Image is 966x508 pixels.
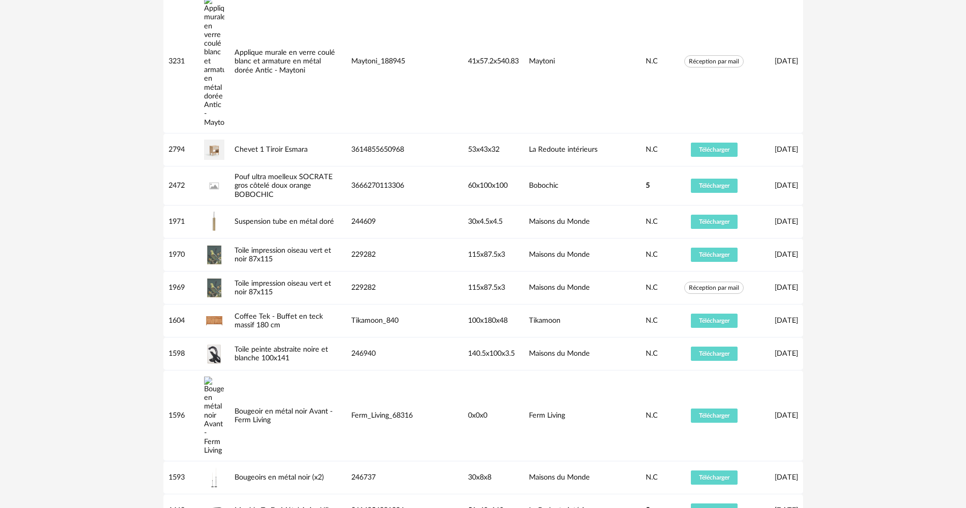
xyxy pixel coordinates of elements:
a: Suspension tube en métal doré [235,218,334,225]
img: Suspension tube en métal doré [204,212,224,232]
span: Ferm_Living_68316 [351,412,413,419]
div: Maisons du Monde [524,217,641,226]
div: 53x43x32 [463,145,524,154]
span: 229282 [351,251,376,258]
div: 30x4.5x4.5 [463,217,524,226]
span: N.C [646,412,658,419]
a: Toile peinte abstraite noire et blanche 100x141 [235,346,328,362]
div: [DATE] [752,181,803,190]
div: [DATE] [752,57,803,65]
img: Bougeoir en métal noir Avant - Ferm Living [204,377,224,455]
span: N.C [646,473,658,481]
div: 100x180x48 [463,316,524,325]
img: Coffee Tek - Buffet en teck massif 180 cm [204,311,224,331]
img: Pouf ultra moelleux SOCRATE gros côtelé doux orange BOBOCHIC [204,176,224,196]
button: Télécharger [691,179,738,193]
span: Réception par mail [684,55,744,67]
a: Coffee Tek - Buffet en teck massif 180 cm [235,313,323,329]
div: 60x100x100 [463,181,524,190]
span: Télécharger [699,351,729,357]
div: [DATE] [752,316,803,325]
img: Chevet 1 Tiroir Esmara [204,140,224,160]
span: Télécharger [699,252,729,258]
span: Télécharger [699,219,729,225]
div: 1596 [163,411,199,420]
img: Toile impression oiseau vert et noir 87x115 [204,278,224,298]
span: N.C [646,284,658,291]
div: [DATE] [752,473,803,482]
button: Télécharger [691,314,738,328]
div: Bobochic [524,181,641,190]
div: 2794 [163,145,199,154]
span: Réception par mail [684,282,744,294]
a: Applique murale en verre coulé blanc et armature en métal dorée Antic - Maytoni [235,49,335,74]
div: 1593 [163,473,199,482]
span: 229282 [351,284,376,291]
div: 1969 [163,283,199,292]
div: 2472 [163,181,199,190]
div: 1598 [163,349,199,358]
div: Maisons du Monde [524,473,641,482]
div: 1971 [163,217,199,226]
span: N.C [646,251,658,258]
div: [DATE] [752,145,803,154]
button: Télécharger [691,347,738,361]
span: 246737 [351,473,376,481]
div: Maisons du Monde [524,283,641,292]
div: 3231 [163,57,199,65]
a: Chevet 1 Tiroir Esmara [235,146,308,153]
span: Tikamoon_840 [351,317,398,324]
span: 244609 [351,218,376,225]
span: Télécharger [699,147,729,153]
div: [DATE] [752,349,803,358]
div: Maytoni [524,57,641,65]
button: Télécharger [691,409,738,423]
div: [DATE] [752,217,803,226]
div: La Redoute intérieurs [524,145,641,154]
span: N.C [646,146,658,153]
div: 41x57.2x540.83 [463,57,524,65]
a: Bougeoirs en métal noir (x2) [235,473,324,481]
a: Bougeoir en métal noir Avant - Ferm Living [235,408,332,424]
button: Télécharger [691,215,738,229]
span: Télécharger [699,413,729,419]
button: Télécharger [691,248,738,262]
div: 1970 [163,250,199,259]
div: 115x87.5x3 [463,250,524,259]
div: Ferm Living [524,411,641,420]
div: 30x8x8 [463,473,524,482]
a: Toile impression oiseau vert et noir 87x115 [235,247,331,263]
span: N.C [646,57,658,65]
div: 140.5x100x3.5 [463,349,524,358]
span: N.C [646,317,658,324]
span: Télécharger [699,183,729,189]
div: [DATE] [752,411,803,420]
div: Maisons du Monde [524,250,641,259]
span: 5 [646,181,650,190]
span: 3614855650968 [351,146,404,153]
div: Tikamoon [524,316,641,325]
button: Télécharger [691,470,738,485]
span: N.C [646,350,658,357]
button: Télécharger [691,143,738,157]
div: Maisons du Monde [524,349,641,358]
span: 246940 [351,350,376,357]
div: [DATE] [752,283,803,292]
div: 115x87.5x3 [463,283,524,292]
span: 3666270113306 [351,182,404,189]
div: 1604 [163,316,199,325]
div: [DATE] [752,250,803,259]
div: 0x0x0 [463,411,524,420]
img: Bougeoirs en métal noir (x2) [204,467,224,488]
span: Télécharger [699,318,729,324]
span: Maytoni_188945 [351,57,405,65]
span: Télécharger [699,475,729,481]
img: Toile peinte abstraite noire et blanche 100x141 [204,344,224,364]
span: N.C [646,218,658,225]
a: Pouf ultra moelleux SOCRATE gros côtelé doux orange BOBOCHIC [235,173,332,198]
a: Toile impression oiseau vert et noir 87x115 [235,280,331,296]
img: Toile impression oiseau vert et noir 87x115 [204,245,224,265]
